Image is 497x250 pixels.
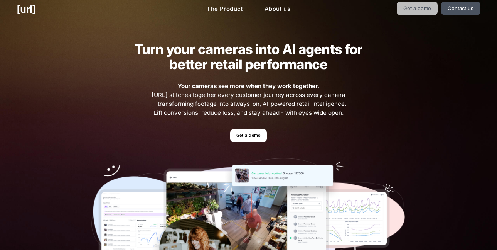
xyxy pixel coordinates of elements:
a: [URL] [17,2,35,17]
h2: Turn your cameras into AI agents for better retail performance [122,42,374,72]
a: About us [258,2,297,17]
span: [URL] stitches together every customer journey across every camera — transforming footage into al... [150,82,348,117]
strong: Your cameras see more when they work together. [178,82,319,90]
a: Contact us [441,2,480,15]
a: The Product [200,2,249,17]
a: Get a demo [397,2,438,15]
a: Get a demo [230,129,267,143]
